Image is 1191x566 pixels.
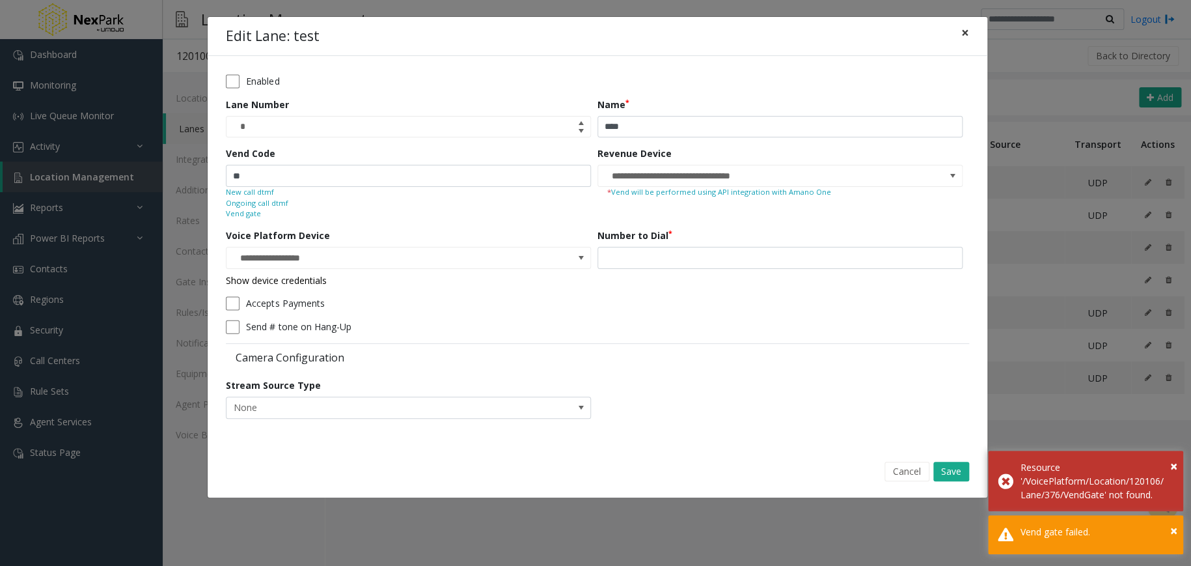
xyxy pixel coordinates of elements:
span: None [226,397,517,418]
span: × [961,23,969,42]
span: × [1170,457,1177,475]
button: Cancel [884,462,929,481]
div: Resource '/VoicePlatform/Location/120106/Lane/376/VendGate' not found. [1020,460,1173,502]
label: Name [597,98,629,111]
span: Increase value [572,117,590,127]
span: Decrease value [572,127,590,137]
label: Camera Configuration [226,350,594,365]
small: Vend gate [226,208,261,219]
label: Voice Platform Device [226,229,330,242]
h4: Edit Lane: test [226,26,320,47]
span: × [1170,522,1177,539]
div: Vend gate failed. [1020,525,1173,539]
small: Vend will be performed using API integration with Amano One [607,187,953,198]
label: Send # tone on Hang-Up [246,320,351,333]
label: Vend Code [226,147,275,160]
label: Number to Dial [597,229,672,242]
button: Close [1170,521,1177,541]
label: Stream Source Type [226,378,321,392]
button: Close [1170,457,1177,476]
label: Accepts Payments [246,296,324,310]
label: Revenue Device [597,147,672,160]
small: New call dtmf [226,187,274,198]
button: Save [933,462,969,481]
button: Close [952,17,978,49]
small: Ongoing call dtmf [226,198,288,209]
label: Lane Number [226,98,289,111]
a: Show device credentials [226,274,327,287]
label: Enabled [246,74,279,88]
